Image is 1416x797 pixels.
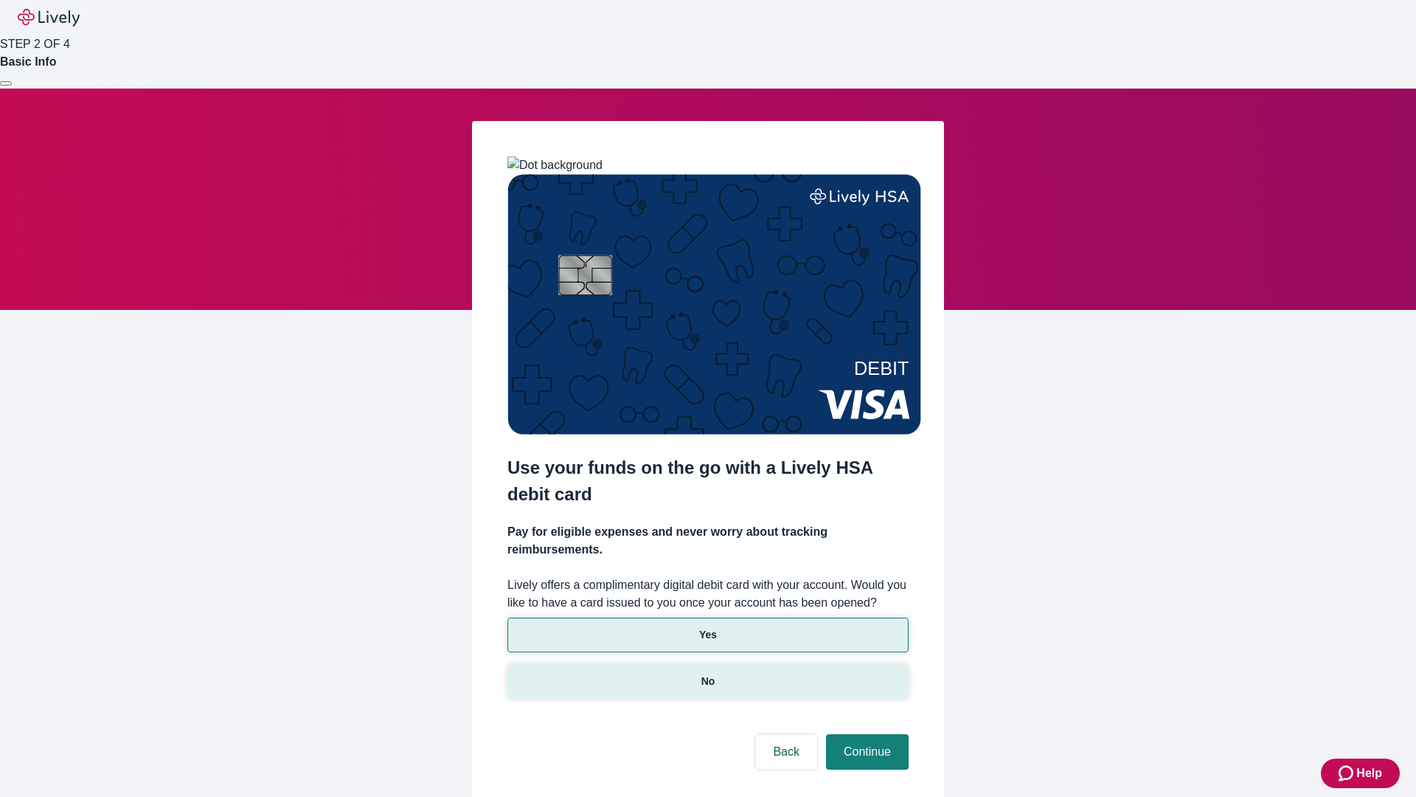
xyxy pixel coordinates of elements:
[507,156,603,174] img: Dot background
[507,664,909,699] button: No
[1339,765,1356,782] svg: Zendesk support icon
[507,174,921,435] img: Debit card
[1356,765,1382,782] span: Help
[826,734,909,770] button: Continue
[699,627,717,643] p: Yes
[755,734,817,770] button: Back
[701,674,715,689] p: No
[1321,759,1400,788] button: Zendesk support iconHelp
[18,9,80,27] img: Lively
[507,618,909,652] button: Yes
[507,523,909,559] h4: Pay for eligible expenses and never worry about tracking reimbursements.
[507,576,909,612] label: Lively offers a complimentary digital debit card with your account. Would you like to have a card...
[507,455,909,508] h2: Use your funds on the go with a Lively HSA debit card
